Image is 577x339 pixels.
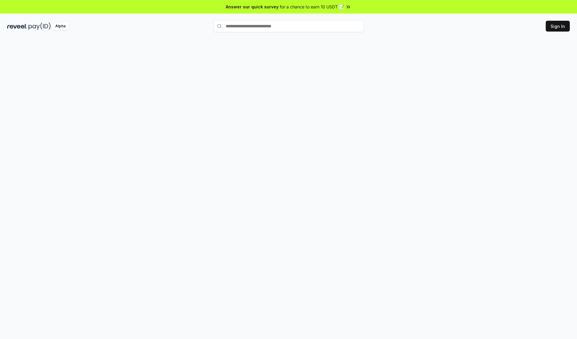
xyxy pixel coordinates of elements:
img: pay_id [29,23,51,30]
span: Answer our quick survey [226,4,279,10]
div: Alpha [52,23,69,30]
img: reveel_dark [7,23,27,30]
span: for a chance to earn 10 USDT 📝 [280,4,344,10]
button: Sign In [546,21,570,32]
